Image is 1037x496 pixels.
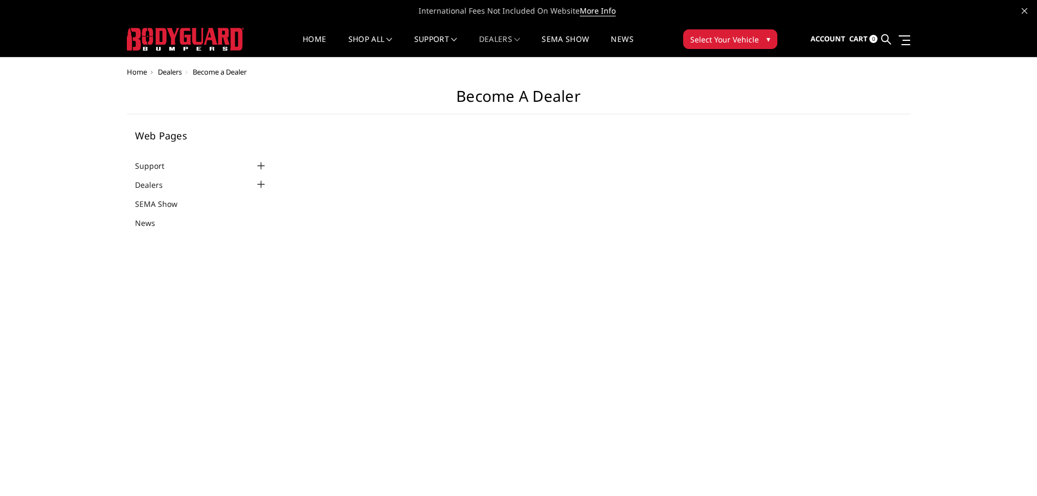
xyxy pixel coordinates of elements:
[811,34,845,44] span: Account
[135,217,169,229] a: News
[580,5,616,16] a: More Info
[303,35,326,57] a: Home
[849,34,868,44] span: Cart
[135,179,176,191] a: Dealers
[135,131,268,140] h5: Web Pages
[158,67,182,77] a: Dealers
[869,35,878,43] span: 0
[193,67,247,77] span: Become a Dealer
[135,160,178,172] a: Support
[542,35,589,57] a: SEMA Show
[849,25,878,54] a: Cart 0
[683,29,777,49] button: Select Your Vehicle
[127,28,244,51] img: BODYGUARD BUMPERS
[690,34,759,45] span: Select Your Vehicle
[348,35,392,57] a: shop all
[611,35,633,57] a: News
[414,35,457,57] a: Support
[127,87,911,114] h1: Become a Dealer
[766,33,770,45] span: ▾
[127,67,147,77] a: Home
[135,198,191,210] a: SEMA Show
[811,25,845,54] a: Account
[479,35,520,57] a: Dealers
